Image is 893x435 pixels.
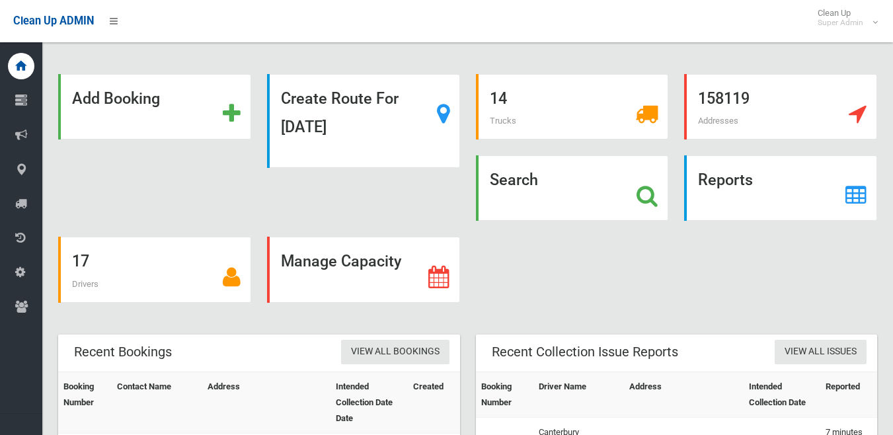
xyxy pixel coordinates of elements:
strong: Add Booking [72,89,160,108]
strong: 14 [490,89,507,108]
th: Address [624,372,744,417]
span: Drivers [72,279,98,289]
a: Manage Capacity [267,237,460,302]
small: Super Admin [818,18,863,28]
th: Contact Name [112,372,202,433]
th: Booking Number [58,372,112,433]
a: 158119 Addresses [684,74,877,139]
strong: 158119 [698,89,750,108]
a: Reports [684,155,877,221]
a: View All Bookings [341,340,449,364]
header: Recent Collection Issue Reports [476,339,694,365]
strong: Reports [698,171,753,189]
th: Reported [820,372,877,417]
span: Clean Up ADMIN [13,15,94,27]
th: Address [202,372,330,433]
strong: Manage Capacity [281,252,401,270]
th: Booking Number [476,372,533,417]
th: Intended Collection Date [744,372,820,417]
th: Driver Name [533,372,624,417]
th: Created [408,372,459,433]
span: Addresses [698,116,738,126]
strong: 17 [72,252,89,270]
a: Search [476,155,669,221]
th: Intended Collection Date Date [330,372,408,433]
header: Recent Bookings [58,339,188,365]
span: Trucks [490,116,516,126]
a: 14 Trucks [476,74,669,139]
a: Add Booking [58,74,251,139]
a: 17 Drivers [58,237,251,302]
strong: Create Route For [DATE] [281,89,399,136]
span: Clean Up [811,8,876,28]
strong: Search [490,171,538,189]
a: View All Issues [775,340,867,364]
a: Create Route For [DATE] [267,74,460,168]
